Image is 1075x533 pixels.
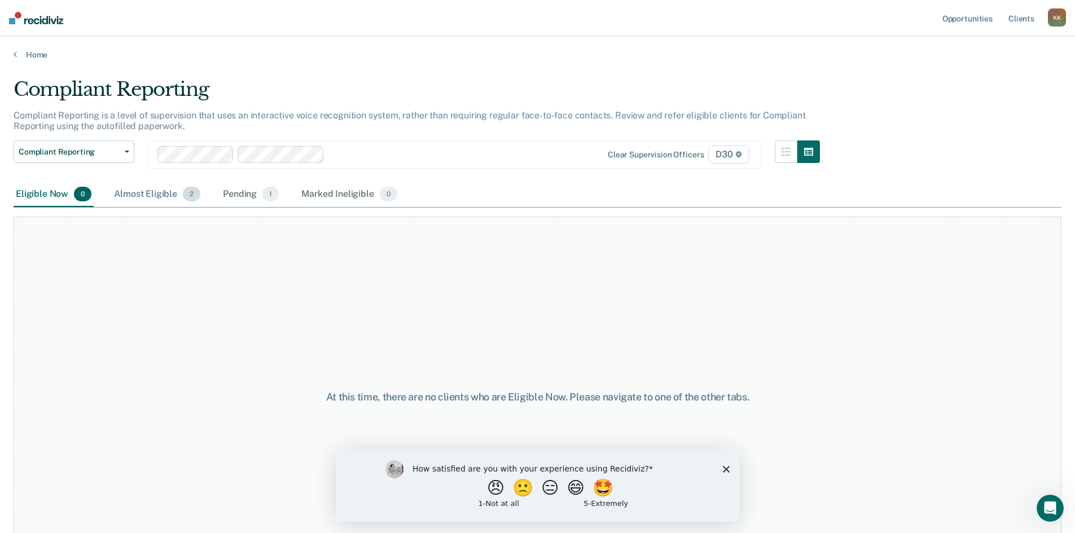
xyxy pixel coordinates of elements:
div: Marked Ineligible0 [299,182,400,207]
button: KK [1048,8,1066,27]
span: 1 [262,187,279,201]
iframe: Intercom live chat [1037,495,1064,522]
div: At this time, there are no clients who are Eligible Now. Please navigate to one of the other tabs. [276,391,800,403]
span: 0 [74,187,91,201]
a: Home [14,50,1061,60]
span: D30 [708,146,749,164]
iframe: Survey by Kim from Recidiviz [336,449,740,522]
span: 0 [380,187,397,201]
img: Recidiviz [9,12,63,24]
span: Compliant Reporting [19,147,120,157]
div: Clear supervision officers [608,150,704,160]
span: 2 [183,187,200,201]
p: Compliant Reporting is a level of supervision that uses an interactive voice recognition system, ... [14,110,805,131]
div: Almost Eligible2 [112,182,203,207]
button: Compliant Reporting [14,140,134,163]
div: Eligible Now0 [14,182,94,207]
div: Pending1 [221,182,281,207]
div: K K [1048,8,1066,27]
div: Compliant Reporting [14,78,820,110]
